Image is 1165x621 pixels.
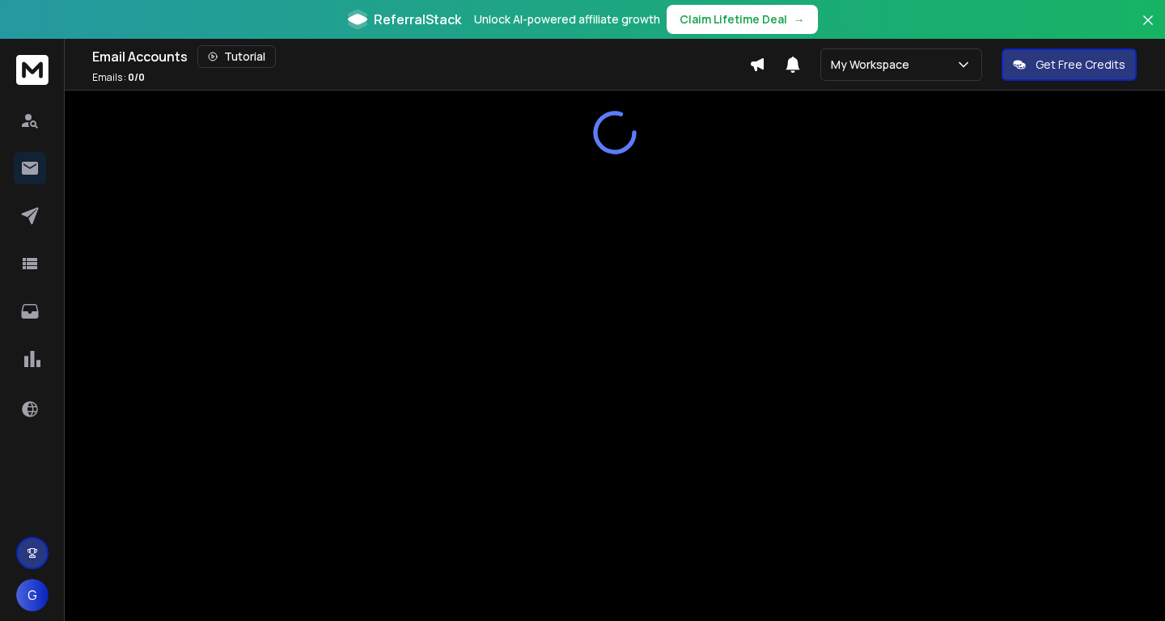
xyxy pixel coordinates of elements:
[128,70,145,84] span: 0 / 0
[197,45,276,68] button: Tutorial
[1137,10,1159,49] button: Close banner
[794,11,805,27] span: →
[1036,57,1125,73] p: Get Free Credits
[474,11,660,27] p: Unlock AI-powered affiliate growth
[1002,49,1137,81] button: Get Free Credits
[831,57,916,73] p: My Workspace
[667,5,818,34] button: Claim Lifetime Deal→
[92,45,749,68] div: Email Accounts
[374,10,461,29] span: ReferralStack
[16,579,49,611] button: G
[92,71,145,84] p: Emails :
